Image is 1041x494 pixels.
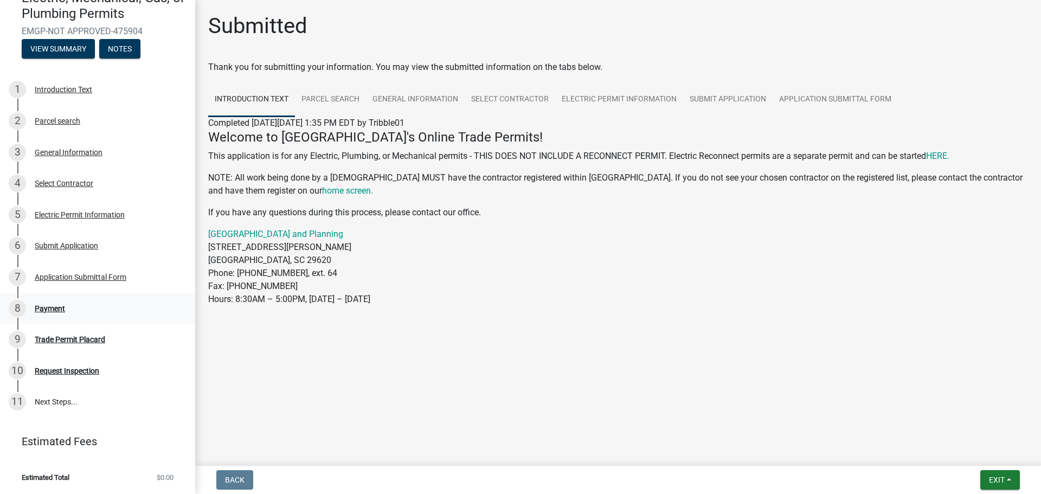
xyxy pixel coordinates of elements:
[926,151,949,161] a: HERE.
[208,171,1028,197] p: NOTE: All work being done by a [DEMOGRAPHIC_DATA] MUST have the contractor registered within [GEO...
[35,336,105,343] div: Trade Permit Placard
[225,476,245,484] span: Back
[295,82,366,117] a: Parcel search
[9,206,26,223] div: 5
[9,393,26,410] div: 11
[208,206,1028,219] p: If you have any questions during this process, please contact our office.
[208,13,307,39] h1: Submitted
[208,150,1028,163] p: This application is for any Electric, Plumbing, or Mechanical permits - THIS DOES NOT INCLUDE A R...
[35,211,125,219] div: Electric Permit Information
[9,175,26,192] div: 4
[22,474,69,481] span: Estimated Total
[322,185,373,196] a: home screen.
[35,367,99,375] div: Request Inspection
[99,45,140,54] wm-modal-confirm: Notes
[35,179,93,187] div: Select Contractor
[208,130,1028,145] h4: Welcome to [GEOGRAPHIC_DATA]'s Online Trade Permits!
[555,82,683,117] a: Electric Permit Information
[208,228,1028,306] p: [STREET_ADDRESS][PERSON_NAME] [GEOGRAPHIC_DATA], SC 29620 Phone: [PHONE_NUMBER], ext. 64 Fax: [PH...
[9,144,26,161] div: 3
[9,431,178,452] a: Estimated Fees
[9,362,26,380] div: 10
[683,82,773,117] a: Submit Application
[157,474,173,481] span: $0.00
[99,39,140,59] button: Notes
[9,300,26,317] div: 8
[35,273,126,281] div: Application Submittal Form
[208,61,1028,74] div: Thank you for submitting your information. You may view the submitted information on the tabs below.
[465,82,555,117] a: Select Contractor
[9,268,26,286] div: 7
[9,331,26,348] div: 9
[35,117,80,125] div: Parcel search
[9,112,26,130] div: 2
[773,82,898,117] a: Application Submittal Form
[22,39,95,59] button: View Summary
[35,86,92,93] div: Introduction Text
[208,229,343,239] a: [GEOGRAPHIC_DATA] and Planning
[35,305,65,312] div: Payment
[366,82,465,117] a: General Information
[35,242,98,249] div: Submit Application
[208,82,295,117] a: Introduction Text
[208,118,404,128] span: Completed [DATE][DATE] 1:35 PM EDT by Tribble01
[980,470,1020,490] button: Exit
[22,26,173,36] span: EMGP-NOT APPROVED-475904
[9,237,26,254] div: 6
[216,470,253,490] button: Back
[35,149,102,156] div: General Information
[989,476,1005,484] span: Exit
[9,81,26,98] div: 1
[22,45,95,54] wm-modal-confirm: Summary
